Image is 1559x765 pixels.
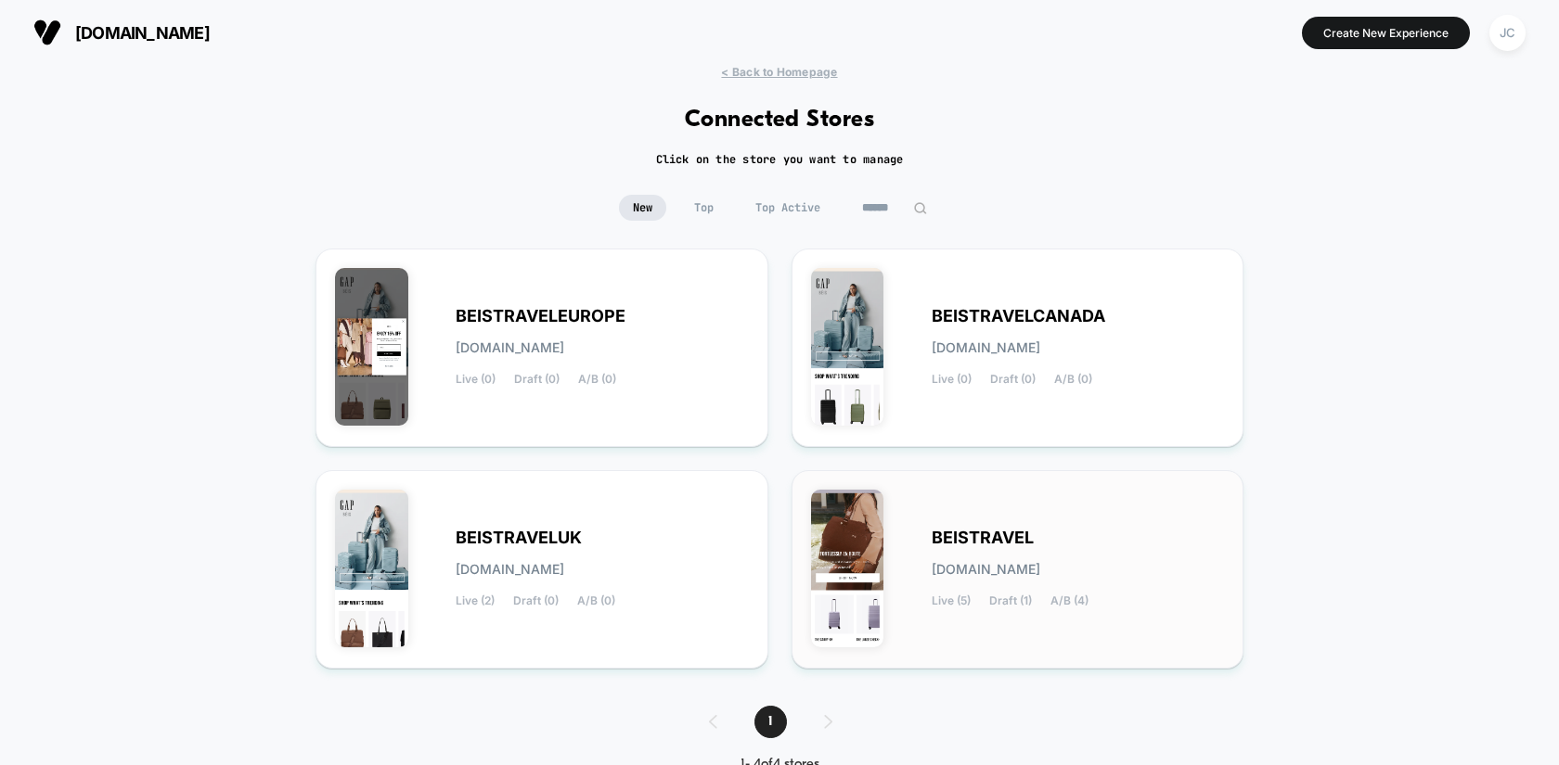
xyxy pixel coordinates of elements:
[1489,15,1526,51] div: JC
[680,195,728,221] span: Top
[811,490,884,647] img: BEISTRAVEL
[932,531,1034,544] span: BEISTRAVEL
[1302,17,1470,49] button: Create New Experience
[1054,373,1092,386] span: A/B (0)
[656,152,904,167] h2: Click on the store you want to manage
[990,373,1036,386] span: Draft (0)
[932,563,1040,576] span: [DOMAIN_NAME]
[1050,594,1089,607] span: A/B (4)
[33,19,61,46] img: Visually logo
[456,594,495,607] span: Live (2)
[741,195,834,221] span: Top Active
[932,594,971,607] span: Live (5)
[75,23,210,43] span: [DOMAIN_NAME]
[1484,14,1531,52] button: JC
[913,201,927,215] img: edit
[932,341,1040,354] span: [DOMAIN_NAME]
[456,341,564,354] span: [DOMAIN_NAME]
[335,268,408,426] img: BEISTRAVELEUROPE
[514,373,560,386] span: Draft (0)
[989,594,1032,607] span: Draft (1)
[28,18,215,47] button: [DOMAIN_NAME]
[754,706,787,738] span: 1
[577,594,615,607] span: A/B (0)
[811,268,884,426] img: BEISTRAVELCANADA
[685,107,875,134] h1: Connected Stores
[456,531,582,544] span: BEISTRAVELUK
[932,310,1105,323] span: BEISTRAVELCANADA
[456,373,496,386] span: Live (0)
[721,65,837,79] span: < Back to Homepage
[932,373,972,386] span: Live (0)
[335,490,408,647] img: BEISTRAVELUK
[619,195,666,221] span: New
[578,373,616,386] span: A/B (0)
[513,594,559,607] span: Draft (0)
[456,563,564,576] span: [DOMAIN_NAME]
[456,310,625,323] span: BEISTRAVELEUROPE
